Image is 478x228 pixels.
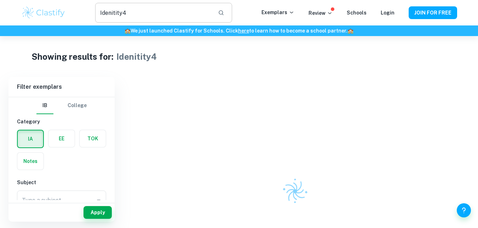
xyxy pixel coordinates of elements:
h6: Filter exemplars [8,77,115,97]
div: Filter type choice [36,97,87,114]
button: Help and Feedback [457,203,471,217]
input: Search for any exemplars... [95,3,212,23]
a: Schools [347,10,367,16]
h6: Subject [17,179,106,186]
button: IB [36,97,53,114]
button: Apply [83,206,112,219]
h6: We just launched Clastify for Schools. Click to learn how to become a school partner. [1,27,477,35]
button: Open [94,195,104,205]
a: Login [381,10,395,16]
span: 🏫 [347,28,353,34]
p: Exemplars [261,8,294,16]
a: here [238,28,249,34]
button: TOK [80,130,106,147]
button: Notes [17,153,44,170]
img: Clastify logo [21,6,66,20]
button: EE [48,130,75,147]
button: JOIN FOR FREE [409,6,457,19]
button: College [68,97,87,114]
h6: Category [17,118,106,125]
p: Review [309,9,333,17]
h1: Idenitity4 [116,50,157,63]
h1: Showing results for: [31,50,114,63]
img: Clastify logo [277,174,312,209]
button: IA [18,130,43,147]
span: 🏫 [125,28,131,34]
